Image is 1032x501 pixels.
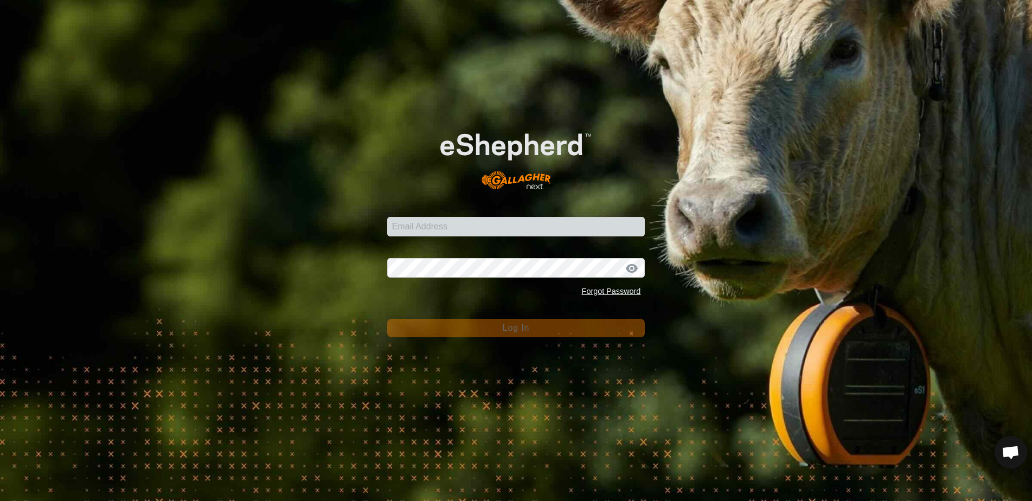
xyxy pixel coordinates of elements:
[413,112,619,200] img: E-shepherd Logo
[387,217,645,236] input: Email Address
[582,287,641,296] a: Forgot Password
[503,323,529,332] span: Log In
[995,436,1027,468] div: Open chat
[387,319,645,337] button: Log In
